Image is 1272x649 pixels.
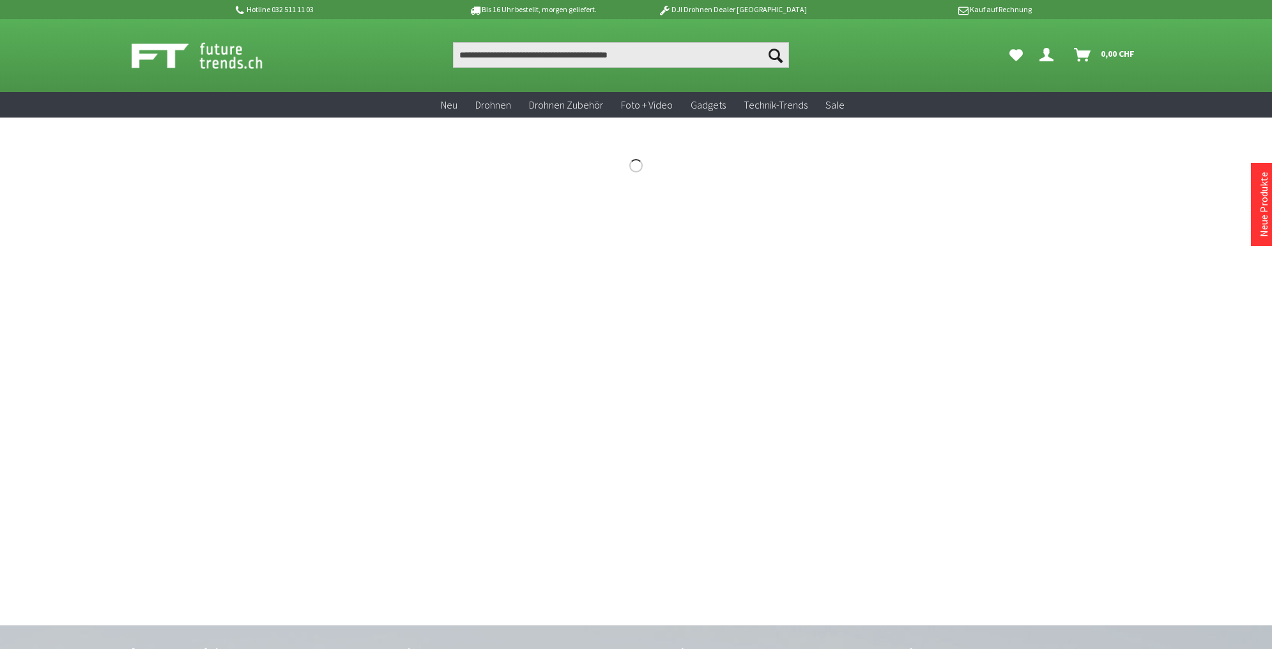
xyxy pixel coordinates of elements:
a: Drohnen Zubehör [520,92,612,118]
p: DJI Drohnen Dealer [GEOGRAPHIC_DATA] [632,2,832,17]
a: Dein Konto [1034,42,1064,68]
span: Foto + Video [621,98,673,111]
a: Warenkorb [1069,42,1141,68]
a: Neue Produkte [1257,172,1270,237]
span: Neu [441,98,457,111]
span: Sale [825,98,845,111]
span: Drohnen [475,98,511,111]
a: Drohnen [466,92,520,118]
a: Neu [432,92,466,118]
span: 0,00 CHF [1101,43,1135,64]
p: Kauf auf Rechnung [832,2,1032,17]
span: Drohnen Zubehör [529,98,603,111]
p: Bis 16 Uhr bestellt, morgen geliefert. [433,2,632,17]
a: Gadgets [682,92,735,118]
a: Sale [816,92,854,118]
a: Foto + Video [612,92,682,118]
img: Shop Futuretrends - zur Startseite wechseln [132,40,291,72]
span: Gadgets [691,98,726,111]
input: Produkt, Marke, Kategorie, EAN, Artikelnummer… [453,42,789,68]
button: Suchen [762,42,789,68]
p: Hotline 032 511 11 03 [234,2,433,17]
a: Technik-Trends [735,92,816,118]
a: Meine Favoriten [1003,42,1029,68]
span: Technik-Trends [744,98,808,111]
